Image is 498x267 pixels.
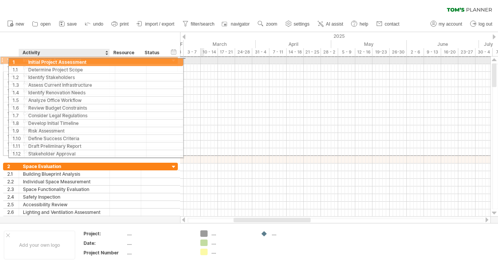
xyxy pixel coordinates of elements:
[23,186,106,193] div: Space Functionality Evaluation
[57,19,79,29] a: save
[7,209,19,216] div: 2.6
[7,141,19,148] div: 1.11
[390,48,407,56] div: 26-30
[304,48,321,56] div: 21 - 25
[110,19,131,29] a: print
[84,249,126,256] div: Project Number
[30,19,53,29] a: open
[7,87,19,94] div: 1.4
[7,133,19,140] div: 1.10
[23,148,106,155] div: Stakeholder Approval
[475,48,493,56] div: 30 - 4
[23,125,106,133] div: Risk Assessment
[145,49,161,57] div: Status
[7,72,19,79] div: 1.2
[7,64,19,71] div: 1.1
[256,19,279,29] a: zoom
[23,72,106,79] div: Identify Stakeholders
[479,21,492,27] span: log out
[7,110,19,117] div: 1.7
[331,40,407,48] div: May 2025
[23,95,106,102] div: Analyze Office Workflow
[5,19,26,29] a: new
[16,21,24,27] span: new
[23,141,106,148] div: Draft Preliminary Report
[184,40,256,48] div: March 2025
[23,49,105,57] div: Activity
[407,40,479,48] div: June 2025
[7,125,19,133] div: 1.9
[211,230,253,237] div: ....
[23,201,106,208] div: Accessibility Review
[266,21,277,27] span: zoom
[127,230,191,237] div: ....
[113,49,137,57] div: Resource
[184,48,201,56] div: 3 - 7
[252,48,269,56] div: 31 - 4
[458,48,475,56] div: 23-27
[468,19,495,29] a: log out
[7,178,19,185] div: 2.2
[145,21,174,27] span: import / export
[424,48,441,56] div: 9 - 13
[84,240,126,246] div: Date:
[120,21,129,27] span: print
[84,230,126,237] div: Project:
[349,19,371,29] a: help
[181,19,217,29] a: filter/search
[23,79,106,87] div: Assess Current Infrastructure
[231,21,250,27] span: navigator
[218,48,235,56] div: 17 - 21
[256,40,331,48] div: April 2025
[211,249,253,255] div: ....
[23,87,106,94] div: Identify Renovation Needs
[294,21,309,27] span: settings
[83,19,106,29] a: undo
[287,48,304,56] div: 14 - 18
[316,19,345,29] a: AI assist
[7,148,19,155] div: 1.12
[7,79,19,87] div: 1.3
[23,178,106,185] div: Individual Space Measurement
[7,57,19,64] div: 1
[7,201,19,208] div: 2.5
[127,249,191,256] div: ....
[135,19,177,29] a: import / export
[439,21,462,27] span: my account
[338,48,355,56] div: 5 - 9
[7,95,19,102] div: 1.5
[201,48,218,56] div: 10 - 14
[321,48,338,56] div: 28 - 2
[372,48,390,56] div: 19-23
[191,21,214,27] span: filter/search
[272,230,313,237] div: ....
[4,231,75,259] div: Add your own logo
[7,186,19,193] div: 2.3
[7,216,19,223] div: 2.7
[23,133,106,140] div: Define Success Criteria
[23,193,106,201] div: Safety Inspection
[40,21,51,27] span: open
[284,19,312,29] a: settings
[23,64,106,71] div: Determine Project Scope
[23,57,106,64] div: Initial Project Assessment
[23,118,106,125] div: Develop Initial Timeline
[385,21,400,27] span: contact
[326,21,343,27] span: AI assist
[235,48,252,56] div: 24-28
[441,48,458,56] div: 16-20
[23,102,106,110] div: Review Budget Constraints
[23,216,106,223] div: Furniture and Equipment Audit
[67,21,77,27] span: save
[355,48,372,56] div: 12 - 16
[93,21,103,27] span: undo
[23,163,106,170] div: Space Evaluation
[7,102,19,110] div: 1.6
[23,110,106,117] div: Consider Legal Regulations
[23,170,106,178] div: Building Blueprint Analysis
[7,118,19,125] div: 1.8
[7,163,19,170] div: 2
[359,21,368,27] span: help
[221,19,252,29] a: navigator
[211,239,253,246] div: ....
